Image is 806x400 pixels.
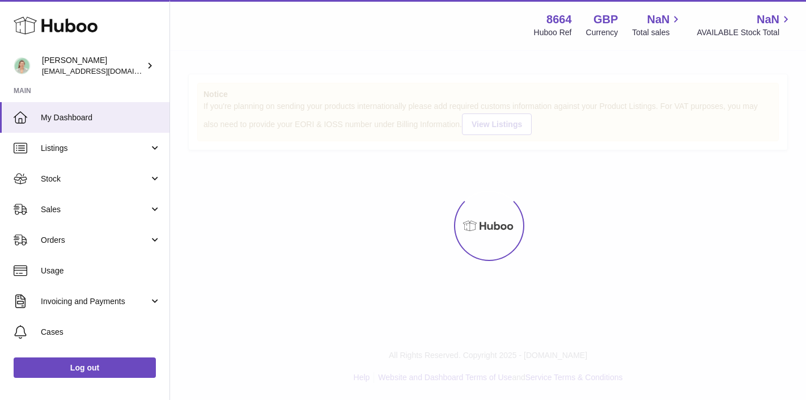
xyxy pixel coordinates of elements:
span: My Dashboard [41,112,161,123]
a: NaN Total sales [632,12,682,38]
span: Listings [41,143,149,154]
span: NaN [647,12,669,27]
strong: 8664 [546,12,572,27]
span: [EMAIL_ADDRESS][DOMAIN_NAME] [42,66,167,75]
span: Total sales [632,27,682,38]
div: Currency [586,27,618,38]
span: Invoicing and Payments [41,296,149,307]
strong: GBP [593,12,618,27]
div: [PERSON_NAME] [42,55,144,77]
span: Stock [41,174,149,184]
a: NaN AVAILABLE Stock Total [697,12,792,38]
img: hello@thefacialcuppingexpert.com [14,57,31,74]
span: Usage [41,266,161,276]
div: Huboo Ref [534,27,572,38]
span: Orders [41,235,149,246]
a: Log out [14,357,156,378]
span: AVAILABLE Stock Total [697,27,792,38]
span: Sales [41,204,149,215]
span: Cases [41,327,161,338]
span: NaN [757,12,779,27]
